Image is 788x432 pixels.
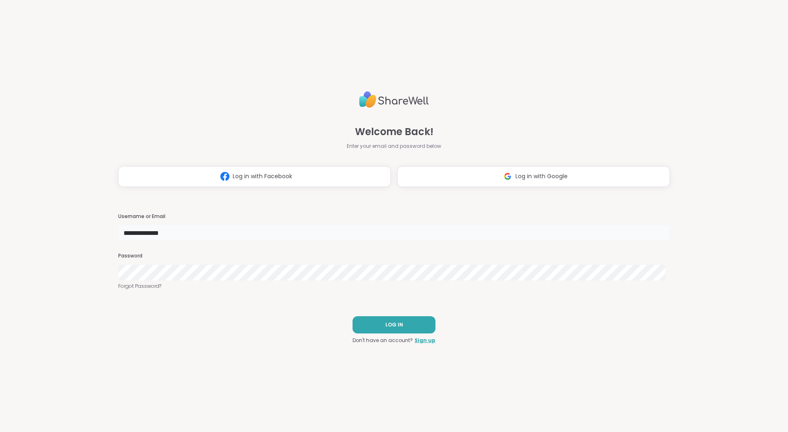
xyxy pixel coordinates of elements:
button: Log in with Facebook [118,166,391,187]
img: ShareWell Logomark [217,169,233,184]
span: Don't have an account? [353,337,413,344]
span: Enter your email and password below [347,142,441,150]
span: Log in with Google [515,172,568,181]
button: LOG IN [353,316,435,333]
h3: Username or Email [118,213,670,220]
a: Forgot Password? [118,283,670,290]
span: Log in with Facebook [233,172,292,181]
span: LOG IN [385,321,403,329]
h3: Password [118,253,670,260]
img: ShareWell Logomark [500,169,515,184]
span: Welcome Back! [355,124,433,139]
img: ShareWell Logo [359,88,429,111]
button: Log in with Google [397,166,670,187]
a: Sign up [415,337,435,344]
